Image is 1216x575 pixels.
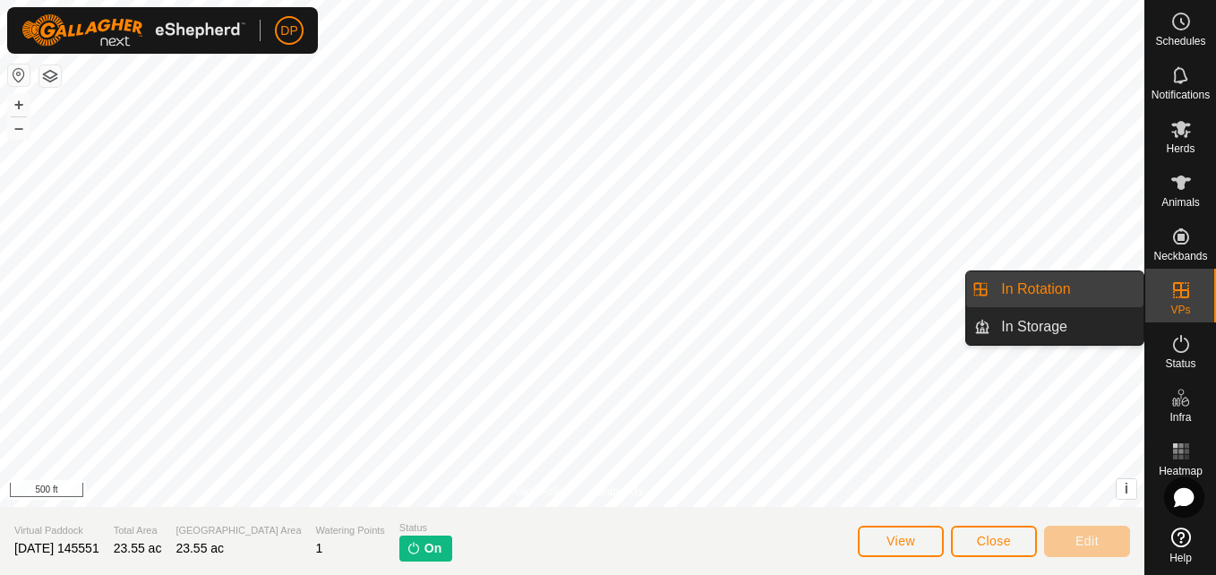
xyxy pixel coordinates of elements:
img: Gallagher Logo [21,14,245,47]
span: Virtual Paddock [14,523,99,538]
span: 23.55 ac [114,541,162,555]
span: Animals [1161,197,1200,208]
span: Status [1165,358,1195,369]
span: Notifications [1152,90,1210,100]
button: View [858,526,944,557]
span: Close [977,534,1011,548]
button: i [1117,479,1136,499]
img: turn-on [407,541,421,555]
span: [DATE] 145551 [14,541,99,555]
span: On [424,539,441,558]
button: Reset Map [8,64,30,86]
span: In Storage [1001,316,1067,338]
span: 1 [316,541,323,555]
span: Edit [1075,534,1099,548]
button: Close [951,526,1037,557]
span: In Rotation [1001,279,1070,300]
a: In Storage [990,309,1143,345]
span: Schedules [1155,36,1205,47]
span: Help [1169,553,1192,563]
span: Status [399,520,452,536]
button: Edit [1044,526,1130,557]
span: VPs [1170,305,1190,315]
span: Heatmap [1159,466,1203,476]
li: In Rotation [966,271,1143,307]
a: Contact Us [590,484,643,500]
span: Infra [1169,412,1191,423]
button: + [8,94,30,116]
li: In Storage [966,309,1143,345]
a: Privacy Policy [501,484,569,500]
span: Watering Points [316,523,385,538]
span: i [1125,481,1128,496]
span: 23.55 ac [176,541,224,555]
span: [GEOGRAPHIC_DATA] Area [176,523,301,538]
button: Map Layers [39,65,61,87]
a: In Rotation [990,271,1143,307]
span: Total Area [114,523,162,538]
a: Help [1145,520,1216,571]
span: DP [280,21,297,40]
span: View [886,534,915,548]
span: Neckbands [1153,251,1207,262]
span: Herds [1166,143,1195,154]
button: – [8,117,30,139]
